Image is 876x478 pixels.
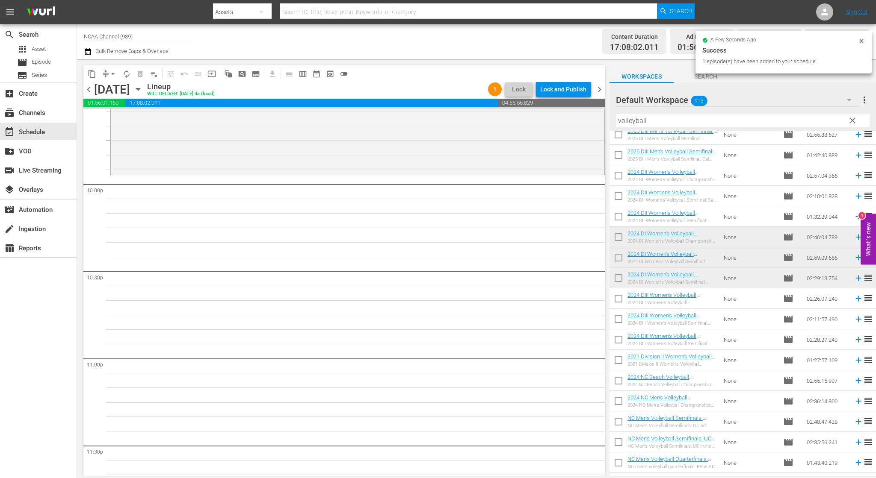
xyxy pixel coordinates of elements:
td: None [720,432,780,452]
div: 2024 NC Beach Volleyball Championship: Southern [US_STATE] vs UCLA [627,382,717,387]
span: Episode [783,437,793,447]
div: 2024 NC Men's Volleyball Championship: UCLA vs [GEOGRAPHIC_DATA] [627,402,717,408]
span: Asset [32,45,46,53]
div: 2024 DI Women's Volleyball Championship: Penn State vs. [GEOGRAPHIC_DATA] [627,238,717,244]
a: 2024 DII Women's Volleyball Championship: [PERSON_NAME] vs. San Francisco State [627,169,714,188]
div: 2021 Division II Women's Volleyball Quarterfinal: [PERSON_NAME] vs. [GEOGRAPHIC_DATA][US_STATE] [627,361,717,367]
span: Customize Events [161,65,178,82]
button: clear [845,113,859,127]
a: 2024 DII Women's Volleyball Semifinal: San Francisco State vs. [PERSON_NAME] State [627,189,710,208]
svg: Add to Schedule [854,171,863,180]
span: input [207,70,216,78]
span: toggle_off [340,70,348,78]
a: NC Men's Volleyball Semifinals: UC Irvine vs. UCLA [627,435,715,448]
span: pageview_outlined [238,70,246,78]
span: 24 hours Lineup View is OFF [337,67,351,81]
span: Search [674,71,738,82]
div: Content Duration [610,31,659,43]
span: playlist_remove_outlined [150,70,158,78]
span: more_vert [859,95,870,105]
span: Episode [783,355,793,365]
span: Automation [4,205,15,215]
span: Episode [783,314,793,324]
div: 1 episode(s) have been added to your schedule [702,57,856,66]
a: 2021 Division II Women's Volleyball Quarterfinal: [PERSON_NAME] vs. [GEOGRAPHIC_DATA][US_STATE] [627,353,715,372]
td: None [720,165,780,186]
a: 2024 DI Women's Volleyball Semifinal: Penn State vs. [US_STATE] [627,251,697,270]
span: Bulk Remove Gaps & Overlaps [94,48,169,54]
td: None [720,268,780,288]
span: Episode [783,211,793,222]
span: Episode [783,396,793,406]
span: calendar_view_week_outlined [299,70,307,78]
td: None [720,288,780,309]
td: 02:46:04.789 [803,227,850,247]
span: Ingestion [4,224,15,234]
svg: Add to Schedule [854,458,863,467]
span: date_range_outlined [312,70,321,78]
span: 01:56:01.160 [678,43,726,53]
svg: Add to Schedule [854,314,863,324]
div: 2024 DII Women's Volleyball Semifinal: [PERSON_NAME] vs. [PERSON_NAME] [627,218,717,223]
span: compress [101,70,110,78]
td: None [720,391,780,411]
div: 2024 DII Women's Volleyball Championship: [PERSON_NAME] vs. San Francisco State [627,177,717,182]
a: NC Men's Volleyball Quarterfinals: Penn St. vs. [GEOGRAPHIC_DATA] [627,456,711,469]
span: reorder [863,191,873,201]
span: arrow_drop_down [109,70,117,78]
button: Lock [505,82,533,97]
span: 01:56:01.160 [83,99,125,107]
span: reorder [863,437,873,447]
span: reorder [863,375,873,385]
svg: Add to Schedule [854,417,863,426]
svg: Add to Schedule [854,253,863,262]
span: Asset [17,44,27,54]
span: Episode [783,334,793,345]
span: reorder [863,129,873,139]
td: 02:26:07.240 [803,288,850,309]
button: Lock and Publish [536,82,591,97]
div: 2024 DII Women's Volleyball Semifinal: San Francisco State vs. [PERSON_NAME] State [627,197,717,203]
td: 02:29:13.754 [803,268,850,288]
span: 1 [488,86,502,93]
td: 02:55:15.907 [803,370,850,391]
td: None [720,145,780,165]
td: 02:10:01.828 [803,186,850,206]
td: 02:28:27.240 [803,329,850,350]
div: WILL DELIVER: [DATE] 4a (local) [147,91,215,97]
span: 04:55:56.829 [498,99,605,107]
div: 2025 DIII Men's Volleyball Semifinal: Juniata vs. Southern [US_STATE] [627,136,717,141]
span: 913 [691,92,707,110]
div: Ad Duration [678,31,726,43]
span: Download as CSV [263,65,279,82]
svg: Add to Schedule [854,232,863,242]
div: 2024 DIII Women's Volleyball Semifinal: [PERSON_NAME] [PERSON_NAME] vs. [US_STATE]-[GEOGRAPHIC_DATA] [627,320,717,326]
div: Default Workspace [616,88,859,112]
td: None [720,329,780,350]
td: 02:59:09.656 [803,247,850,268]
span: Workspaces [610,71,674,82]
span: reorder [863,334,873,344]
td: None [720,227,780,247]
span: Update Metadata from Key Asset [205,67,219,81]
span: reorder [863,273,873,283]
span: 17:08:02.011 [610,43,659,53]
span: Episode [783,232,793,242]
a: 2024 DII Women's Volleyball Semifinal: [PERSON_NAME] vs. [PERSON_NAME] [627,210,702,229]
td: None [720,309,780,329]
span: Episode [783,150,793,160]
span: Revert to Primary Episode [178,67,191,81]
span: Create [4,88,15,99]
td: 01:42:40.889 [803,145,850,165]
span: clear [847,115,858,126]
td: 01:32:29.044 [803,206,850,227]
div: 1 [858,212,865,219]
span: auto_awesome_motion_outlined [224,70,233,78]
span: VOD [4,146,15,156]
td: None [720,206,780,227]
span: Search [670,3,693,19]
span: reorder [863,457,873,467]
button: Search [657,3,695,19]
span: Episode [32,58,51,66]
td: 02:55:38.627 [803,124,850,145]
